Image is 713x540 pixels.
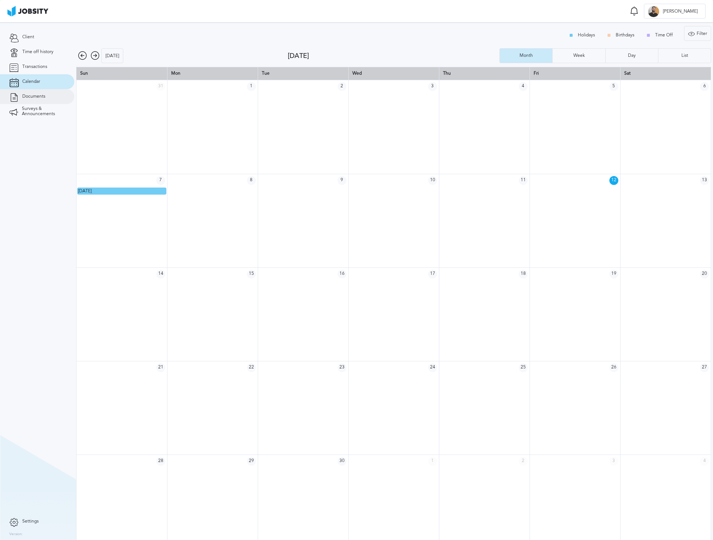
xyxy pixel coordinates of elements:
[605,48,658,63] button: Day
[338,457,346,466] span: 30
[7,6,48,16] img: ab4bad089aa723f57921c736e9817d99.png
[22,64,47,69] span: Transactions
[171,71,180,76] span: Mon
[156,457,165,466] span: 28
[700,82,709,91] span: 6
[428,270,437,279] span: 17
[102,49,123,64] div: [DATE]
[428,363,437,372] span: 24
[519,270,528,279] span: 18
[156,270,165,279] span: 14
[22,49,53,55] span: Time off history
[659,9,701,14] span: [PERSON_NAME]
[534,71,539,76] span: Fri
[428,457,437,466] span: 1
[247,82,256,91] span: 1
[338,176,346,185] span: 9
[156,363,165,372] span: 21
[658,48,711,63] button: List
[609,457,618,466] span: 3
[22,106,65,117] span: Surveys & Announcements
[570,53,589,58] div: Week
[519,457,528,466] span: 2
[247,270,256,279] span: 15
[80,71,88,76] span: Sun
[247,176,256,185] span: 8
[22,519,39,524] span: Settings
[700,176,709,185] span: 13
[684,26,711,41] button: Filter
[624,53,639,58] div: Day
[443,71,451,76] span: Thu
[519,176,528,185] span: 11
[624,71,631,76] span: Sat
[22,79,40,84] span: Calendar
[78,188,92,193] span: [DATE]
[101,48,123,63] button: [DATE]
[609,176,618,185] span: 12
[678,53,692,58] div: List
[499,48,552,63] button: Month
[22,94,45,99] span: Documents
[262,71,270,76] span: Tue
[648,6,659,17] div: J
[700,270,709,279] span: 20
[428,82,437,91] span: 3
[22,35,34,40] span: Client
[156,82,165,91] span: 31
[9,532,23,537] label: Version:
[609,363,618,372] span: 26
[519,363,528,372] span: 25
[609,270,618,279] span: 19
[338,363,346,372] span: 23
[428,176,437,185] span: 10
[247,363,256,372] span: 22
[288,52,499,60] div: [DATE]
[352,71,362,76] span: Wed
[552,48,605,63] button: Week
[700,457,709,466] span: 4
[156,176,165,185] span: 7
[247,457,256,466] span: 29
[700,363,709,372] span: 27
[516,53,537,58] div: Month
[644,4,706,19] button: J[PERSON_NAME]
[519,82,528,91] span: 4
[338,82,346,91] span: 2
[338,270,346,279] span: 16
[609,82,618,91] span: 5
